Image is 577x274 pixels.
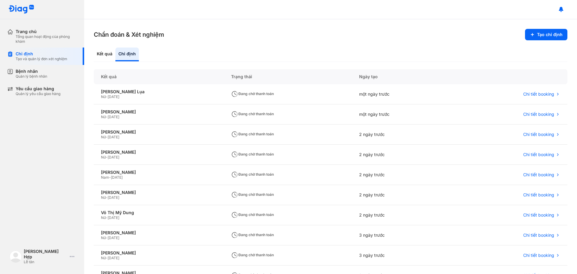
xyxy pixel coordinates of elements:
span: Đang chờ thanh toán [231,172,274,177]
span: Nam [101,175,109,180]
div: [PERSON_NAME] Lụa [101,89,217,94]
span: Chi tiết booking [523,152,554,157]
span: Đang chờ thanh toán [231,132,274,136]
div: 2 ngày trước [352,185,452,205]
div: 2 ngày trước [352,125,452,145]
div: Ngày tạo [352,69,452,84]
span: Nữ [101,256,106,260]
span: - [109,175,111,180]
span: - [106,256,108,260]
span: [DATE] [108,195,119,200]
span: Chi tiết booking [523,192,554,198]
span: Đang chờ thanh toán [231,152,274,156]
span: - [106,195,108,200]
span: Chi tiết booking [523,112,554,117]
img: logo [8,5,34,14]
span: Đang chờ thanh toán [231,192,274,197]
div: Trạng thái [224,69,352,84]
div: Chỉ định [16,51,67,57]
span: - [106,135,108,139]
div: Kết quả [94,69,224,84]
span: Nữ [101,115,106,119]
span: Nữ [101,155,106,159]
span: Đang chờ thanh toán [231,232,274,237]
div: [PERSON_NAME] [101,230,217,236]
span: Đang chờ thanh toán [231,112,274,116]
div: Võ Thị Mỹ Dung [101,210,217,215]
span: [DATE] [108,135,119,139]
span: - [106,155,108,159]
span: Chi tiết booking [523,91,554,97]
div: Kết quả [94,48,115,61]
div: 2 ngày trước [352,205,452,225]
div: Lễ tân [24,260,67,264]
span: [DATE] [108,215,119,220]
span: Chi tiết booking [523,253,554,258]
span: Chi tiết booking [523,212,554,218]
span: [DATE] [108,236,119,240]
div: [PERSON_NAME] [101,109,217,115]
div: một ngày trước [352,84,452,104]
img: logo [10,251,22,263]
span: [DATE] [108,94,119,99]
span: Chi tiết booking [523,132,554,137]
div: [PERSON_NAME] [101,149,217,155]
span: [DATE] [111,175,123,180]
div: Bệnh nhân [16,69,47,74]
span: [DATE] [108,155,119,159]
span: Đang chờ thanh toán [231,91,274,96]
div: Tổng quan hoạt động của phòng khám [16,34,77,44]
div: 3 ngày trước [352,225,452,245]
span: - [106,215,108,220]
div: [PERSON_NAME] [101,170,217,175]
div: Yêu cầu giao hàng [16,86,60,91]
span: Đang chờ thanh toán [231,212,274,217]
span: Đang chờ thanh toán [231,253,274,257]
span: Nữ [101,215,106,220]
div: Chỉ định [115,48,139,61]
div: 2 ngày trước [352,165,452,185]
div: 2 ngày trước [352,145,452,165]
div: [PERSON_NAME] [101,129,217,135]
div: Quản lý bệnh nhân [16,74,47,79]
div: một ngày trước [352,104,452,125]
span: Nữ [101,236,106,240]
div: Quản lý yêu cầu giao hàng [16,91,60,96]
span: - [106,236,108,240]
span: Nữ [101,94,106,99]
span: - [106,115,108,119]
span: Nữ [101,195,106,200]
div: Trang chủ [16,29,77,34]
div: [PERSON_NAME] [101,250,217,256]
span: Chi tiết booking [523,232,554,238]
span: Nữ [101,135,106,139]
h3: Chẩn đoán & Xét nghiệm [94,30,164,39]
span: [DATE] [108,256,119,260]
span: [DATE] [108,115,119,119]
div: Tạo và quản lý đơn xét nghiệm [16,57,67,61]
span: Chi tiết booking [523,172,554,177]
button: Tạo chỉ định [525,29,567,40]
span: - [106,94,108,99]
div: 3 ngày trước [352,245,452,266]
div: [PERSON_NAME] Hợp [24,249,67,260]
div: [PERSON_NAME] [101,190,217,195]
